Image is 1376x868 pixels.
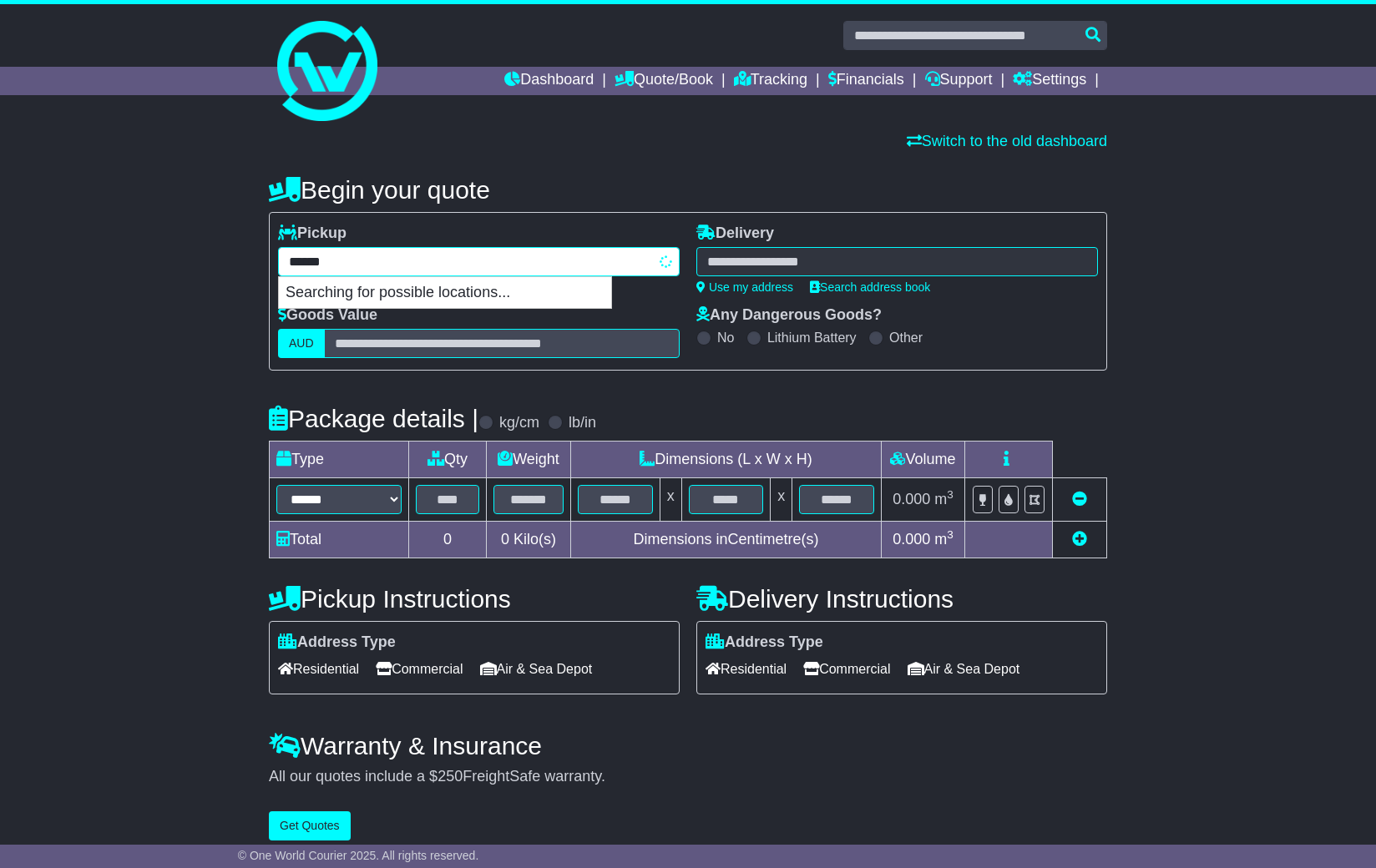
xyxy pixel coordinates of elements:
label: Address Type [706,633,823,652]
a: Financials [828,67,904,95]
h4: Warranty & Insurance [269,732,1107,759]
h4: Package details | [269,405,478,432]
a: Quote/Book [615,67,713,95]
label: Pickup [278,225,347,243]
span: © One World Courier 2025. All rights reserved. [238,849,479,862]
span: 0 [501,531,509,548]
p: Searching for possible locations... [279,277,611,309]
span: m [934,531,954,548]
typeahead: Please provide city [278,247,680,276]
span: 250 [438,768,463,785]
td: Kilo(s) [487,522,571,558]
label: Address Type [278,633,396,652]
span: Residential [278,656,359,682]
td: Volume [881,442,964,478]
div: All our quotes include a $ FreightSafe warranty. [269,768,1107,786]
sup: 3 [947,488,954,501]
a: Search address book [810,280,930,294]
a: Switch to the old dashboard [907,133,1107,149]
span: Residential [706,656,787,682]
h4: Delivery Instructions [696,585,1107,613]
span: 0.000 [893,531,930,548]
td: 0 [409,522,487,558]
label: lb/in [569,414,596,432]
a: Use my address [696,280,793,294]
td: Weight [487,442,571,478]
a: Settings [1013,67,1086,95]
td: x [771,478,792,522]
label: Any Dangerous Goods? [696,306,882,325]
sup: 3 [947,528,954,541]
td: Type [270,442,409,478]
label: No [717,330,734,346]
a: Remove this item [1072,491,1087,507]
a: Support [925,67,993,95]
span: Commercial [803,656,890,682]
label: Lithium Battery [767,330,857,346]
label: Other [889,330,923,346]
h4: Pickup Instructions [269,585,680,613]
label: AUD [278,329,325,358]
td: Qty [409,442,487,478]
td: Dimensions in Centimetre(s) [570,522,881,558]
label: Goods Value [278,306,377,325]
span: Air & Sea Depot [480,656,593,682]
a: Dashboard [504,67,594,95]
span: Commercial [376,656,463,682]
span: Air & Sea Depot [908,656,1020,682]
h4: Begin your quote [269,176,1107,204]
label: Delivery [696,225,774,243]
span: 0.000 [893,491,930,507]
td: Dimensions (L x W x H) [570,442,881,478]
td: Total [270,522,409,558]
span: m [934,491,954,507]
td: x [660,478,681,522]
a: Add new item [1072,531,1087,548]
label: kg/cm [499,414,539,432]
a: Tracking [734,67,807,95]
button: Get Quotes [269,811,351,840]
